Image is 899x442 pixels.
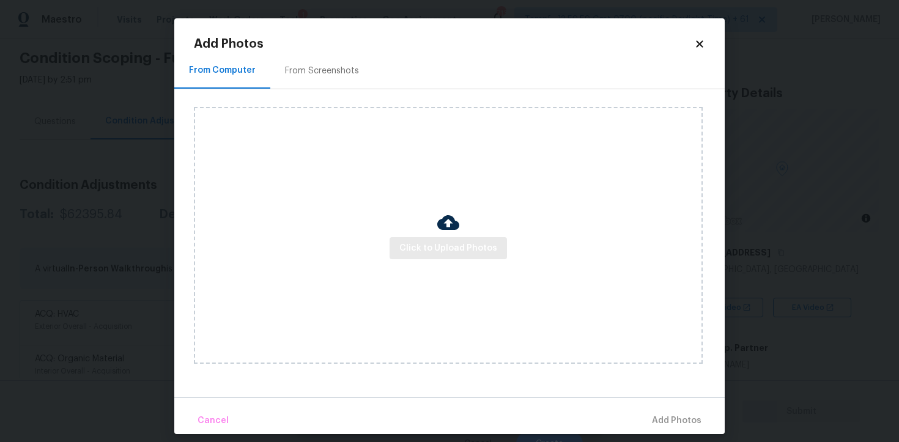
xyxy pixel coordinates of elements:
[285,65,359,77] div: From Screenshots
[198,413,229,429] span: Cancel
[189,64,256,76] div: From Computer
[399,241,497,256] span: Click to Upload Photos
[437,212,459,234] img: Cloud Upload Icon
[390,237,507,260] button: Click to Upload Photos
[193,408,234,434] button: Cancel
[194,38,694,50] h2: Add Photos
